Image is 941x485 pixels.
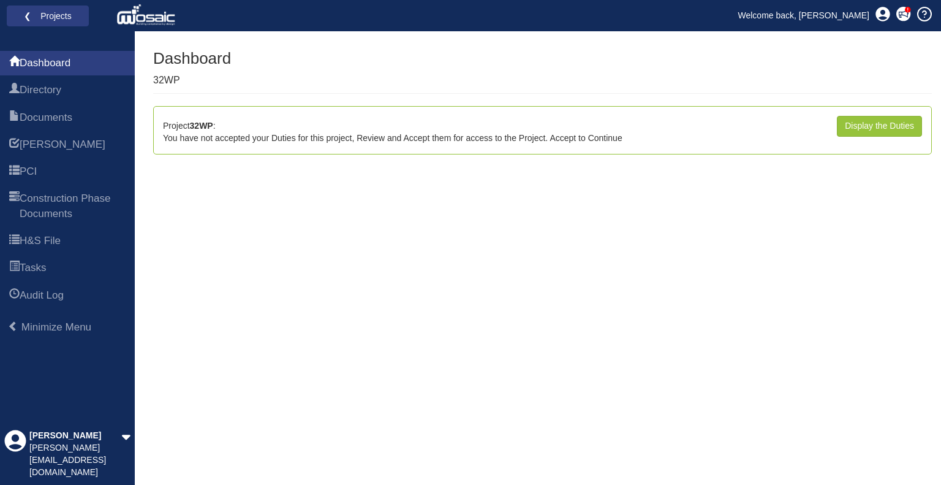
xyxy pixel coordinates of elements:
[837,116,922,137] a: Display the Duties
[20,288,64,303] span: Audit Log
[29,442,121,479] div: [PERSON_NAME][EMAIL_ADDRESS][DOMAIN_NAME]
[20,191,126,221] span: Construction Phase Documents
[29,430,121,442] div: [PERSON_NAME]
[20,83,61,97] span: Directory
[9,138,20,153] span: HARI
[20,234,61,248] span: H&S File
[20,110,72,125] span: Documents
[190,121,213,131] b: 32WP
[163,116,622,145] div: Project : You have not accepted your Duties for this project, Review and Accept them for access t...
[8,321,18,332] span: Minimize Menu
[729,6,879,25] a: Welcome back, [PERSON_NAME]
[9,261,20,276] span: Tasks
[20,164,37,179] span: PCI
[20,56,70,71] span: Dashboard
[9,83,20,98] span: Directory
[9,234,20,249] span: H&S File
[9,289,20,304] span: Audit Log
[9,111,20,126] span: Documents
[9,165,20,180] span: PCI
[21,321,91,333] span: Minimize Menu
[153,50,231,67] h1: Dashboard
[20,261,46,275] span: Tasks
[116,3,178,28] img: logo_white.png
[20,137,105,152] span: HARI
[15,8,81,24] a: ❮ Projects
[4,430,26,479] div: Profile
[9,56,20,71] span: Dashboard
[153,74,231,88] p: 32WP
[9,192,20,222] span: Construction Phase Documents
